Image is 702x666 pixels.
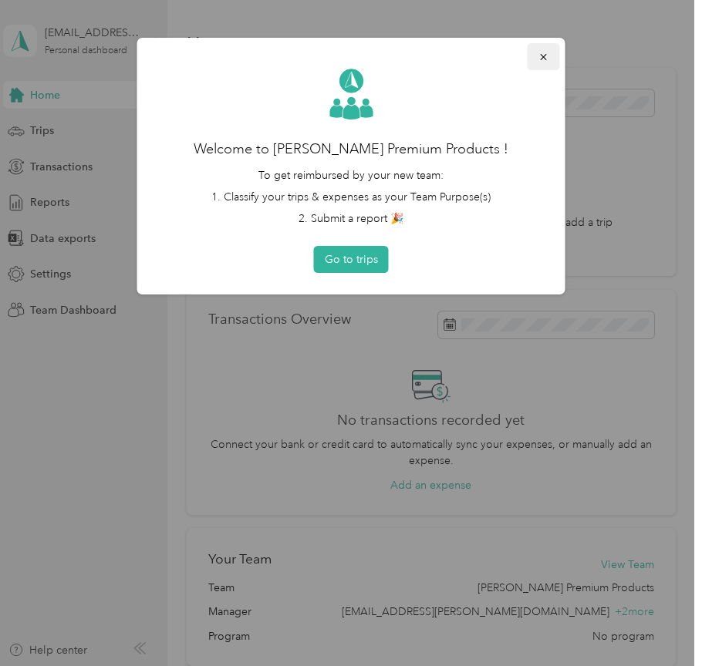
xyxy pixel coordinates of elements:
[314,246,389,273] button: Go to trips
[159,189,544,205] li: 1. Classify your trips & expenses as your Team Purpose(s)
[159,210,544,227] li: 2. Submit a report 🎉
[159,167,544,183] p: To get reimbursed by your new team:
[616,580,702,666] iframe: Everlance-gr Chat Button Frame
[159,139,544,160] h2: Welcome to [PERSON_NAME] Premium Products !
